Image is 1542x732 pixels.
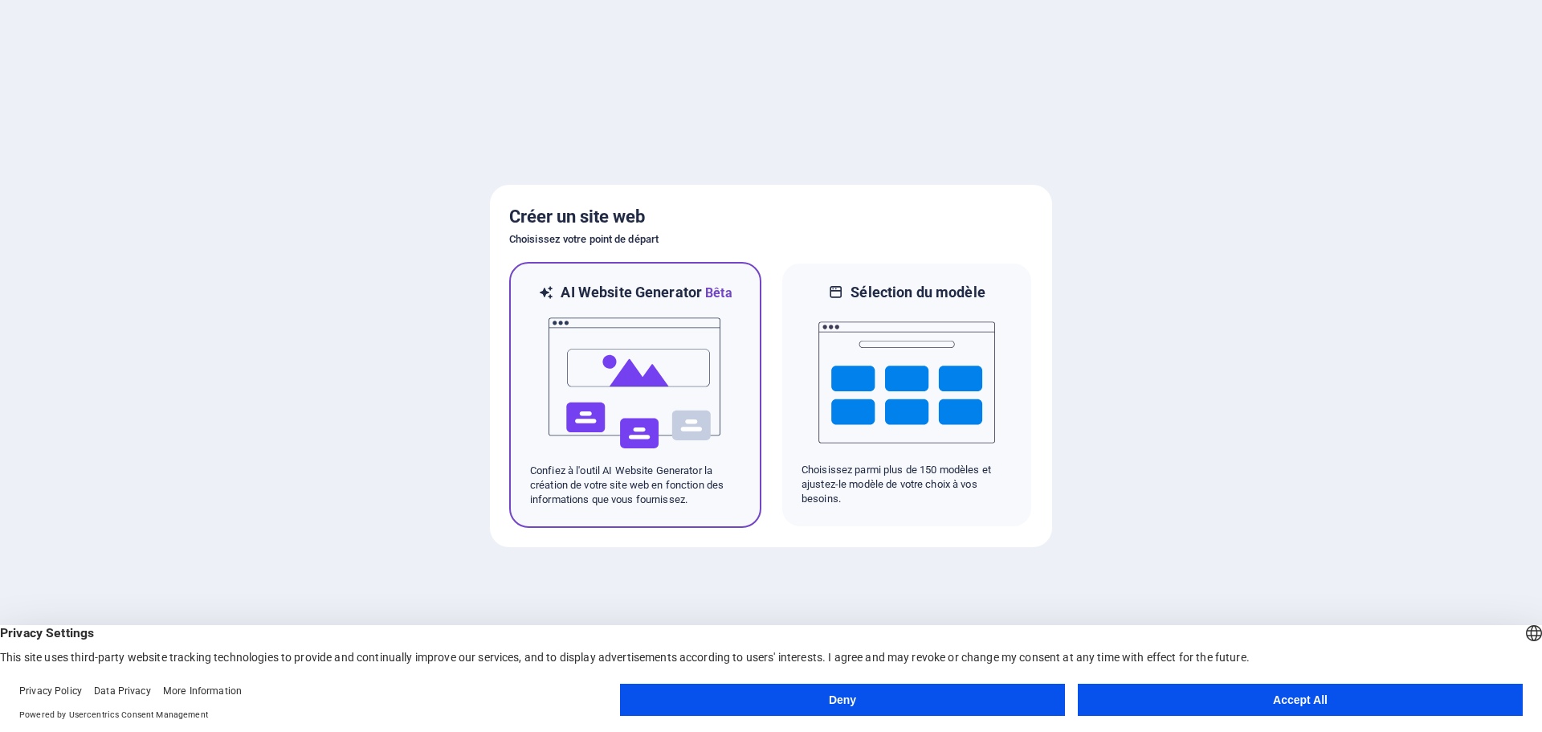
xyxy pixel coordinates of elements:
div: Sélection du modèleChoisissez parmi plus de 150 modèles et ajustez-le modèle de votre choix à vos... [781,262,1033,528]
p: Confiez à l'outil AI Website Generator la création de votre site web en fonction des informations... [530,464,740,507]
p: Choisissez parmi plus de 150 modèles et ajustez-le modèle de votre choix à vos besoins. [802,463,1012,506]
img: ai [547,303,724,464]
h6: Sélection du modèle [851,283,985,302]
h6: Choisissez votre point de départ [509,230,1033,249]
h6: AI Website Generator [561,283,732,303]
span: Bêta [702,285,732,301]
h5: Créer un site web [509,204,1033,230]
div: AI Website GeneratorBêtaaiConfiez à l'outil AI Website Generator la création de votre site web en... [509,262,761,528]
